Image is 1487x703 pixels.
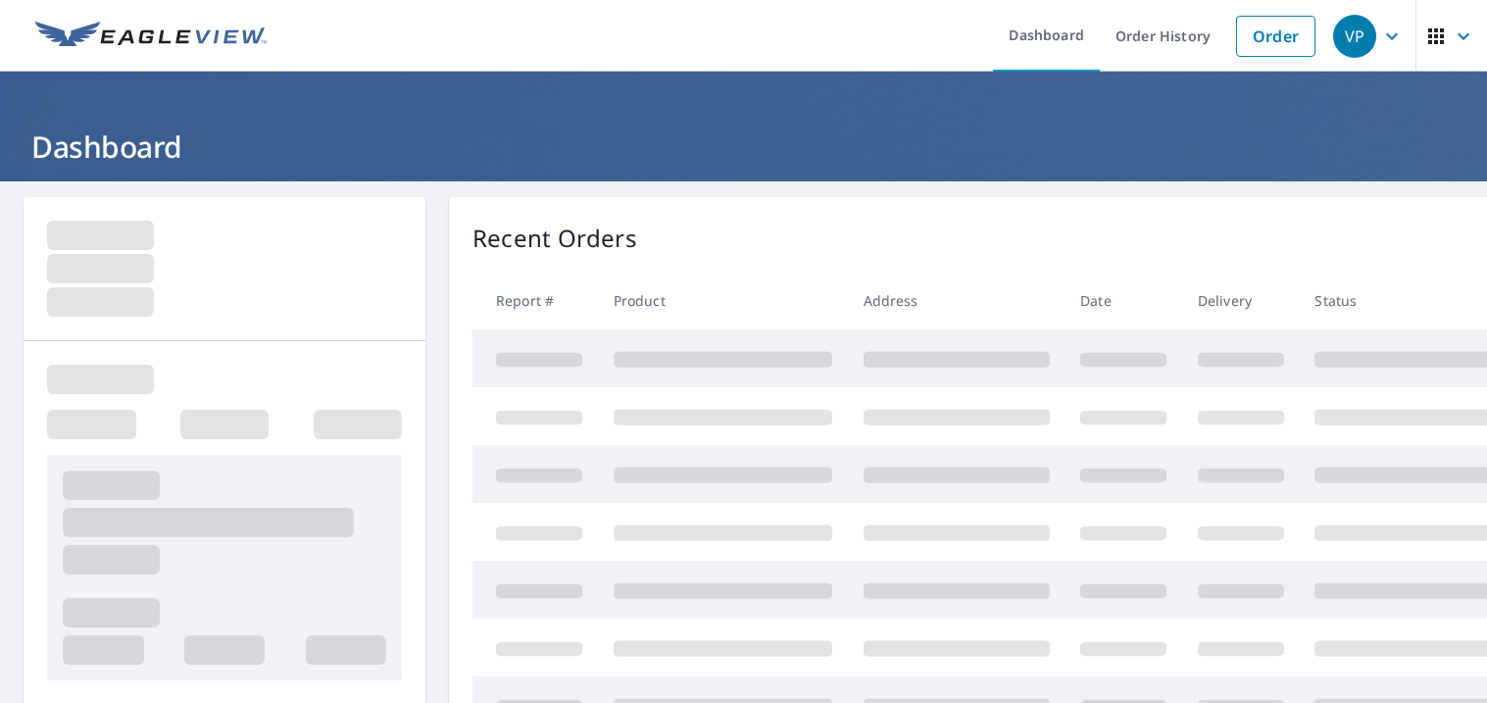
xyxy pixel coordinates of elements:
[1065,272,1182,329] th: Date
[1182,272,1300,329] th: Delivery
[598,272,848,329] th: Product
[24,126,1463,167] h1: Dashboard
[472,272,598,329] th: Report #
[472,221,637,256] p: Recent Orders
[848,272,1066,329] th: Address
[1333,15,1376,58] div: VP
[35,22,267,51] img: EV Logo
[1236,16,1315,57] a: Order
